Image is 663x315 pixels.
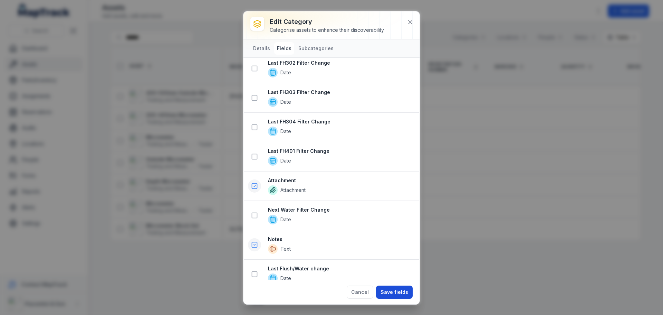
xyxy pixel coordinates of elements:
[280,187,306,194] span: Attachment
[268,177,414,184] strong: Attachment
[268,89,414,96] strong: Last FH303 Filter Change
[268,265,414,272] strong: Last Flush/Water change
[280,275,291,282] span: Date
[268,118,414,125] strong: Last FH304 Filter Change
[280,128,291,135] span: Date
[280,216,291,223] span: Date
[268,236,414,243] strong: Notes
[268,148,414,155] strong: Last FH401 Filter Change
[280,157,291,164] span: Date
[274,42,294,55] button: Fields
[270,27,385,34] div: Categorise assets to enhance their discoverability.
[268,206,414,213] strong: Next Water Filter Change
[347,286,373,299] button: Cancel
[270,17,385,27] h3: Edit category
[280,99,291,105] span: Date
[268,59,414,66] strong: Last FH302 Filter Change
[280,245,291,252] span: Text
[296,42,336,55] button: Subcategories
[280,69,291,76] span: Date
[250,42,273,55] button: Details
[376,286,413,299] button: Save fields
